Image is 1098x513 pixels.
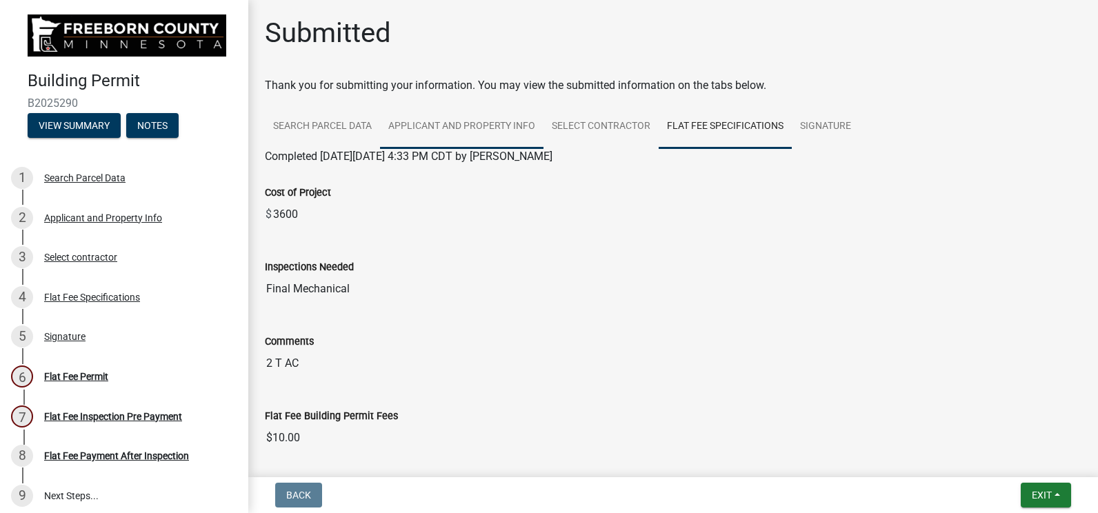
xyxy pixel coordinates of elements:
[28,97,221,110] span: B2025290
[28,121,121,132] wm-modal-confirm: Summary
[11,246,33,268] div: 3
[286,490,311,501] span: Back
[28,14,226,57] img: Freeborn County, Minnesota
[659,105,792,149] a: Flat Fee Specifications
[44,173,126,183] div: Search Parcel Data
[44,372,108,381] div: Flat Fee Permit
[265,17,391,50] h1: Submitted
[265,337,314,347] label: Comments
[126,113,179,138] button: Notes
[543,105,659,149] a: Select contractor
[44,412,182,421] div: Flat Fee Inspection Pre Payment
[11,485,33,507] div: 9
[265,201,272,228] span: $
[11,286,33,308] div: 4
[265,412,398,421] label: Flat Fee Building Permit Fees
[380,105,543,149] a: Applicant and Property Info
[1021,483,1071,507] button: Exit
[792,105,859,149] a: Signature
[28,113,121,138] button: View Summary
[265,105,380,149] a: Search Parcel Data
[44,451,189,461] div: Flat Fee Payment After Inspection
[126,121,179,132] wm-modal-confirm: Notes
[265,188,331,198] label: Cost of Project
[1032,490,1052,501] span: Exit
[11,167,33,189] div: 1
[11,405,33,428] div: 7
[11,445,33,467] div: 8
[44,332,86,341] div: Signature
[275,483,322,507] button: Back
[28,71,237,91] h4: Building Permit
[11,207,33,229] div: 2
[265,263,354,272] label: Inspections Needed
[44,213,162,223] div: Applicant and Property Info
[11,325,33,348] div: 5
[44,292,140,302] div: Flat Fee Specifications
[44,252,117,262] div: Select contractor
[265,77,1081,94] div: Thank you for submitting your information. You may view the submitted information on the tabs below.
[11,365,33,388] div: 6
[265,150,552,163] span: Completed [DATE][DATE] 4:33 PM CDT by [PERSON_NAME]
